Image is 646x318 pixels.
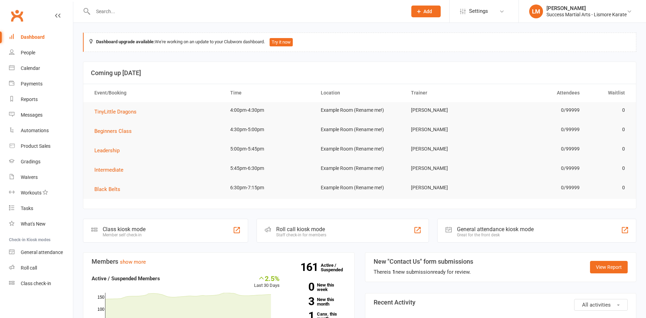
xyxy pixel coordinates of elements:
[224,84,315,102] th: Time
[21,34,45,40] div: Dashboard
[495,141,586,157] td: 0/99999
[276,233,326,237] div: Staff check-in for members
[94,127,137,135] button: Beginners Class
[83,33,636,52] div: We're working on an update to your Clubworx dashboard.
[21,265,37,271] div: Roll call
[21,206,33,211] div: Tasks
[9,29,73,45] a: Dashboard
[315,160,405,176] td: Example Room (Rename me!)
[495,180,586,196] td: 0/99999
[495,102,586,118] td: 0/99999
[405,84,495,102] th: Trainer
[405,180,495,196] td: [PERSON_NAME]
[586,102,631,118] td: 0
[315,141,405,157] td: Example Room (Rename me!)
[457,226,534,233] div: General attendance kiosk mode
[21,81,43,87] div: Payments
[91,7,402,16] input: Search...
[9,216,73,232] a: What's New
[96,39,155,44] strong: Dashboard upgrade available:
[9,76,73,92] a: Payments
[300,262,321,272] strong: 161
[290,296,314,307] strong: 3
[94,146,124,155] button: Leadership
[586,160,631,176] td: 0
[529,4,543,18] div: LM
[103,233,146,237] div: Member self check-in
[94,186,120,192] span: Black Belts
[94,147,120,154] span: Leadership
[290,297,346,306] a: 3New this month
[290,282,314,292] strong: 0
[405,160,495,176] td: [PERSON_NAME]
[21,65,40,71] div: Calendar
[546,5,627,11] div: [PERSON_NAME]
[21,174,38,180] div: Waivers
[392,269,395,275] strong: 1
[21,281,51,286] div: Class check-in
[9,107,73,123] a: Messages
[586,180,631,196] td: 0
[21,128,49,133] div: Automations
[21,112,43,118] div: Messages
[8,7,26,24] a: Clubworx
[586,84,631,102] th: Waitlist
[254,274,280,289] div: Last 30 Days
[9,45,73,61] a: People
[411,6,441,17] button: Add
[405,102,495,118] td: [PERSON_NAME]
[321,258,351,277] a: 161Active / Suspended
[495,121,586,138] td: 0/99999
[9,185,73,201] a: Workouts
[224,141,315,157] td: 5:00pm-5:45pm
[21,221,46,227] div: What's New
[120,259,146,265] a: show more
[92,258,346,265] h3: Members
[495,84,586,102] th: Attendees
[315,180,405,196] td: Example Room (Rename me!)
[423,9,432,14] span: Add
[9,61,73,76] a: Calendar
[9,154,73,170] a: Gradings
[290,283,346,292] a: 0New this week
[495,160,586,176] td: 0/99999
[9,260,73,276] a: Roll call
[94,128,132,134] span: Beginners Class
[224,160,315,176] td: 5:45pm-6:30pm
[21,97,38,102] div: Reports
[9,170,73,185] a: Waivers
[586,141,631,157] td: 0
[224,121,315,138] td: 4:30pm-5:00pm
[586,121,631,138] td: 0
[92,275,160,282] strong: Active / Suspended Members
[9,138,73,154] a: Product Sales
[21,143,50,149] div: Product Sales
[469,3,488,19] span: Settings
[457,233,534,237] div: Great for the front desk
[590,261,628,273] a: View Report
[276,226,326,233] div: Roll call kiosk mode
[374,268,473,276] div: There is new submission ready for review.
[315,84,405,102] th: Location
[224,180,315,196] td: 6:30pm-7:15pm
[254,274,280,282] div: 2.5%
[374,299,628,306] h3: Recent Activity
[270,38,293,46] button: Try it now
[103,226,146,233] div: Class kiosk mode
[94,108,141,116] button: TinyLittle Dragons
[9,123,73,138] a: Automations
[9,276,73,291] a: Class kiosk mode
[582,302,611,308] span: All activities
[94,185,125,193] button: Black Belts
[9,201,73,216] a: Tasks
[405,141,495,157] td: [PERSON_NAME]
[94,109,137,115] span: TinyLittle Dragons
[21,249,63,255] div: General attendance
[374,258,473,265] h3: New "Contact Us" form submissions
[405,121,495,138] td: [PERSON_NAME]
[315,102,405,118] td: Example Room (Rename me!)
[21,190,41,196] div: Workouts
[91,70,628,76] h3: Coming up [DATE]
[574,299,628,311] button: All activities
[224,102,315,118] td: 4:00pm-4:30pm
